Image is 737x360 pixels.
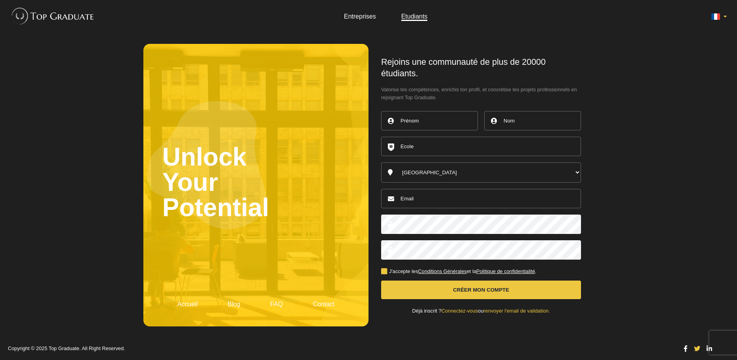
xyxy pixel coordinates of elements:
input: Prénom [381,111,478,130]
a: Etudiants [401,13,428,20]
img: Top Graduate [8,4,94,28]
span: Valorise tes compétences, enrichis ton profil, et concrétise tes projets professionnels en rejoig... [381,86,581,102]
a: Blog [227,301,240,307]
a: Politique de confidentialité [476,268,535,274]
label: J'accepte les et la . [381,269,536,274]
p: Copyright © 2025 Top Graduate. All Right Reserved. [8,346,675,351]
a: FAQ [270,301,283,307]
h1: Rejoins une communauté de plus de 20000 étudiants. [381,57,581,79]
a: Entreprises [344,13,376,20]
input: Ecole [381,137,581,156]
input: Nom [484,111,581,130]
div: Déjà inscrit ? ou [381,309,581,314]
a: Accueil [177,301,198,307]
a: Connectez-vous [442,308,478,314]
a: Contact [313,301,335,307]
a: Conditions Générales [418,268,467,274]
input: Email [381,189,581,208]
h2: Unlock Your Potential [162,63,350,301]
button: Créer mon compte [381,281,581,299]
a: renvoyer l'email de validation. [483,308,550,314]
